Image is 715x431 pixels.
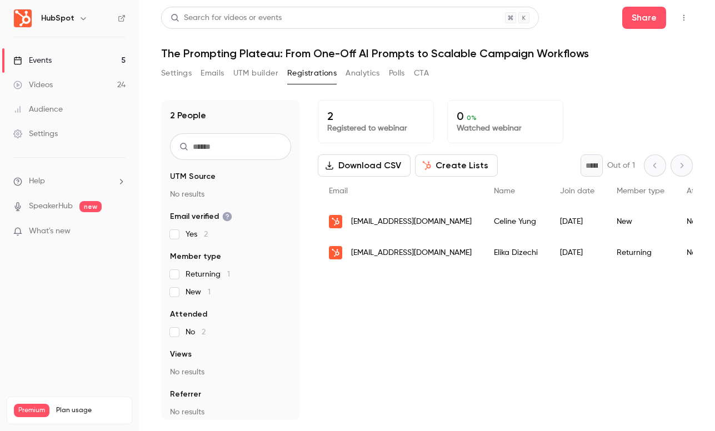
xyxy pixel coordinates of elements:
button: CTA [414,64,429,82]
div: [DATE] [549,206,606,237]
div: Returning [606,237,676,268]
span: 1 [208,288,211,296]
div: Videos [13,79,53,91]
span: Join date [560,187,594,195]
span: Member type [170,251,221,262]
div: Elika Dizechi [483,237,549,268]
span: Attended [170,309,207,320]
span: [EMAIL_ADDRESS][DOMAIN_NAME] [351,247,472,259]
span: UTM Source [170,171,216,182]
img: HubSpot [14,9,32,27]
span: [EMAIL_ADDRESS][DOMAIN_NAME] [351,216,472,228]
p: 0 [457,109,554,123]
div: Events [13,55,52,66]
button: Share [622,7,666,29]
button: Settings [161,64,192,82]
div: [DATE] [549,237,606,268]
span: Member type [617,187,664,195]
span: new [79,201,102,212]
p: No results [170,407,291,418]
button: Registrations [287,64,337,82]
button: Emails [201,64,224,82]
section: facet-groups [170,171,291,418]
button: UTM builder [233,64,278,82]
p: No results [170,189,291,200]
img: hubspot.com [329,246,342,259]
span: Yes [186,229,208,240]
h6: HubSpot [41,13,74,24]
span: 0 % [467,114,477,122]
span: 1 [227,270,230,278]
button: Create Lists [415,154,498,177]
a: SpeakerHub [29,201,73,212]
p: 2 [327,109,424,123]
p: No results [170,367,291,378]
span: 2 [204,230,208,238]
iframe: Noticeable Trigger [112,227,126,237]
span: Premium [14,404,49,417]
span: Email [329,187,348,195]
span: Plan usage [56,406,125,415]
span: No [186,327,206,338]
span: New [186,287,211,298]
span: Name [494,187,515,195]
button: Polls [389,64,405,82]
p: Registered to webinar [327,123,424,134]
h1: The Prompting Plateau: From One-Off AI Prompts to Scalable Campaign Workflows [161,47,693,60]
span: What's new [29,225,71,237]
div: New [606,206,676,237]
span: Returning [186,269,230,280]
button: Analytics [346,64,380,82]
span: Views [170,349,192,360]
li: help-dropdown-opener [13,176,126,187]
span: 2 [202,328,206,336]
span: Help [29,176,45,187]
p: Out of 1 [607,160,635,171]
button: Download CSV [318,154,411,177]
img: hubspot.com [329,215,342,228]
span: Email verified [170,211,232,222]
div: Search for videos or events [171,12,282,24]
p: Watched webinar [457,123,554,134]
div: Settings [13,128,58,139]
div: Audience [13,104,63,115]
span: Referrer [170,389,201,400]
div: Celine Yung [483,206,549,237]
h1: 2 People [170,109,206,122]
